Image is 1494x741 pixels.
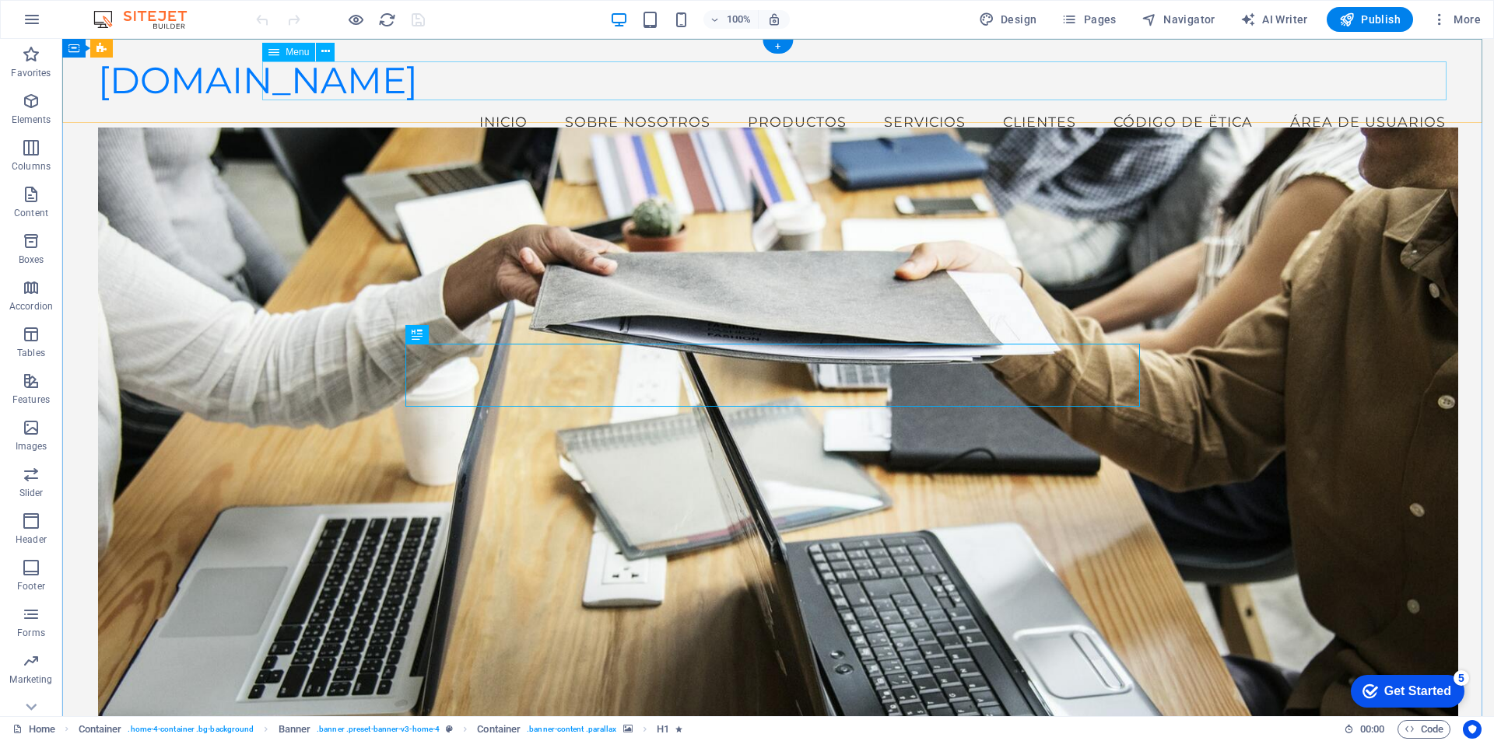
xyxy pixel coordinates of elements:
[1344,720,1385,739] h6: Session time
[657,720,669,739] span: Click to select. Double-click to edit
[12,114,51,126] p: Elements
[12,720,55,739] a: Click to cancel selection. Double-click to open Pages
[42,17,109,31] div: Get Started
[1432,12,1481,27] span: More
[1463,720,1482,739] button: Usercentrics
[527,720,616,739] span: . banner-content .parallax
[675,725,682,733] i: Element contains an animation
[1339,12,1401,27] span: Publish
[16,533,47,546] p: Header
[1371,723,1373,735] span: :
[703,10,759,29] button: 100%
[727,10,752,29] h6: 100%
[9,673,52,686] p: Marketing
[89,10,206,29] img: Editor Logo
[1240,12,1308,27] span: AI Writer
[346,10,365,29] button: Click here to leave preview mode and continue editing
[19,487,44,499] p: Slider
[16,440,47,453] p: Images
[279,720,311,739] span: Click to select. Double-click to edit
[377,10,396,29] button: reload
[1142,12,1215,27] span: Navigator
[11,67,51,79] p: Favorites
[378,11,396,29] i: Reload page
[317,720,440,739] span: . banner .preset-banner-v3-home-4
[12,160,51,173] p: Columns
[623,725,633,733] i: This element contains a background
[19,253,44,266] p: Boxes
[973,7,1043,32] div: Design (Ctrl+Alt+Y)
[9,300,53,313] p: Accordion
[979,12,1037,27] span: Design
[1234,7,1314,32] button: AI Writer
[767,12,781,26] i: On resize automatically adjust zoom level to fit chosen device.
[17,580,45,592] p: Footer
[111,3,127,19] div: 5
[1135,7,1222,32] button: Navigator
[1360,720,1384,739] span: 00 00
[14,207,48,219] p: Content
[286,47,309,57] span: Menu
[79,720,122,739] span: Click to select. Double-click to edit
[1398,720,1450,739] button: Code
[12,393,50,406] p: Features
[17,627,45,639] p: Forms
[1061,12,1116,27] span: Pages
[1327,7,1413,32] button: Publish
[973,7,1043,32] button: Design
[9,8,122,40] div: Get Started 5 items remaining, 0% complete
[17,347,45,359] p: Tables
[1055,7,1122,32] button: Pages
[79,720,682,739] nav: breadcrumb
[477,720,521,739] span: Click to select. Double-click to edit
[128,720,254,739] span: . home-4-container .bg-background
[446,725,453,733] i: This element is a customizable preset
[763,40,793,54] div: +
[1405,720,1443,739] span: Code
[1426,7,1487,32] button: More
